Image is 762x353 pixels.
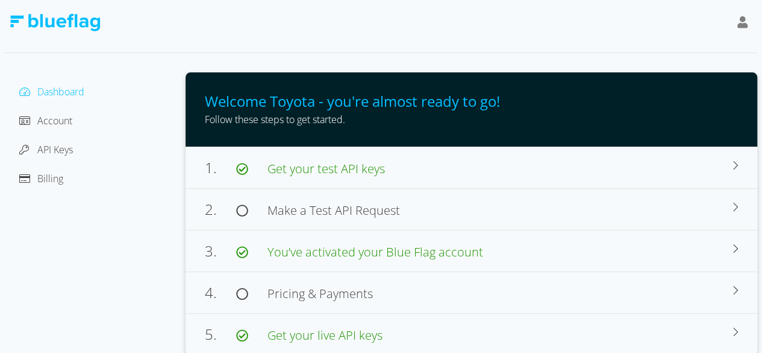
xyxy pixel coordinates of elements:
span: 3. [205,241,236,261]
span: 2. [205,199,236,219]
span: Get your live API keys [267,327,383,343]
a: Billing [19,172,63,185]
span: 4. [205,282,236,302]
span: Follow these steps to get started. [205,113,345,126]
span: Get your test API keys [267,161,385,177]
span: 1. [205,157,236,177]
a: API Keys [19,143,73,156]
span: You’ve activated your Blue Flag account [267,244,483,260]
span: Welcome Toyota - you're almost ready to go! [205,91,500,111]
a: Dashboard [19,85,84,98]
img: Blue Flag Logo [10,14,100,31]
a: Account [19,114,72,127]
span: Pricing & Payments [267,285,373,302]
span: API Keys [37,143,73,156]
span: Make a Test API Request [267,202,400,218]
span: 5. [205,324,236,344]
span: Dashboard [37,85,84,98]
span: Account [37,114,72,127]
span: Billing [37,172,63,185]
